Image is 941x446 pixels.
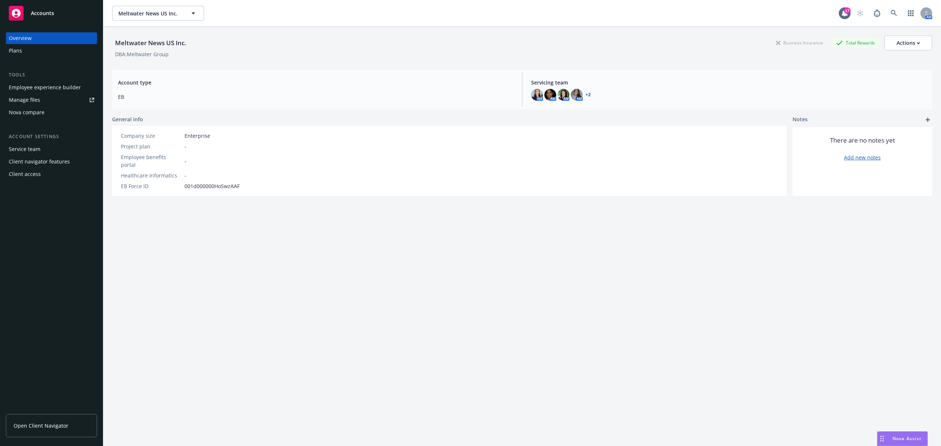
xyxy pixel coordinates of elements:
[9,156,70,168] div: Client navigator features
[118,79,513,86] span: Account type
[6,168,97,180] a: Client access
[6,94,97,106] a: Manage files
[112,6,204,21] button: Meltwater News US Inc.
[6,71,97,79] div: Tools
[772,38,827,47] div: Business Insurance
[844,154,881,161] a: Add new notes
[31,10,54,16] span: Accounts
[897,36,920,50] div: Actions
[6,3,97,24] a: Accounts
[870,6,884,21] a: Report a Bug
[121,132,182,140] div: Company size
[571,89,583,101] img: photo
[586,93,591,97] a: +2
[121,182,182,190] div: EB Force ID
[892,435,922,442] span: Nova Assist
[877,431,928,446] button: Nova Assist
[853,6,867,21] a: Start snowing
[9,143,40,155] div: Service team
[185,182,240,190] span: 001d000000HoSwzAAF
[185,143,186,150] span: -
[121,143,182,150] div: Project plan
[9,168,41,180] div: Client access
[833,38,879,47] div: Total Rewards
[9,45,22,57] div: Plans
[6,133,97,140] div: Account settings
[884,36,932,50] button: Actions
[6,156,97,168] a: Client navigator features
[531,79,926,86] span: Servicing team
[185,157,186,165] span: -
[6,82,97,93] a: Employee experience builder
[844,7,851,14] div: 17
[9,32,32,44] div: Overview
[6,143,97,155] a: Service team
[887,6,901,21] a: Search
[185,172,186,179] span: -
[121,172,182,179] div: Healthcare Informatics
[923,115,932,124] a: add
[544,89,556,101] img: photo
[830,136,895,145] span: There are no notes yet
[185,132,210,140] span: Enterprise
[14,422,68,429] span: Open Client Navigator
[112,38,189,48] div: Meltwater News US Inc.
[6,45,97,57] a: Plans
[6,107,97,118] a: Nova compare
[9,107,44,118] div: Nova compare
[558,89,569,101] img: photo
[118,10,182,17] span: Meltwater News US Inc.
[792,115,808,124] span: Notes
[9,94,40,106] div: Manage files
[877,432,887,446] div: Drag to move
[904,6,918,21] a: Switch app
[118,93,513,101] span: EB
[112,115,143,123] span: General info
[6,32,97,44] a: Overview
[115,50,169,58] div: DBA: Meltwater Group
[121,153,182,169] div: Employee benefits portal
[531,89,543,101] img: photo
[9,82,81,93] div: Employee experience builder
